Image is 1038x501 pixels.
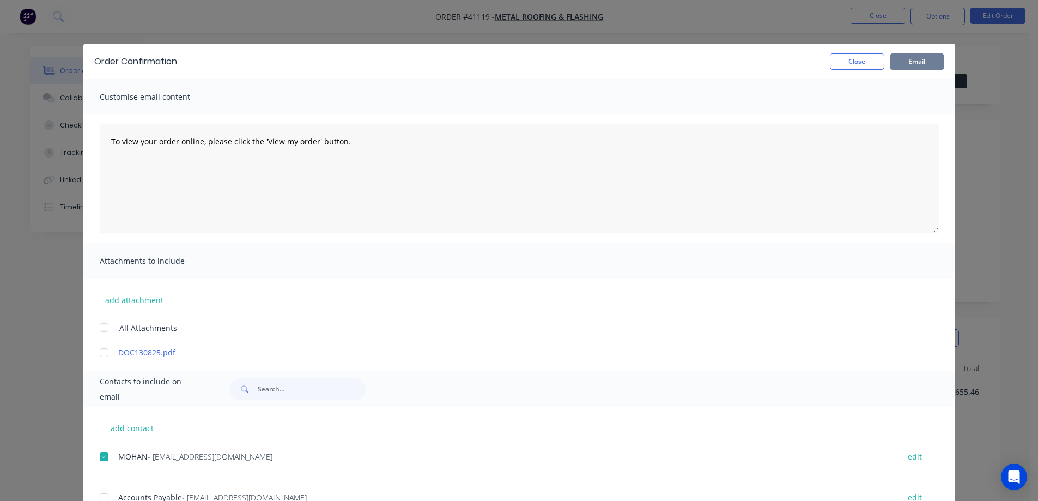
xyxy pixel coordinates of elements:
[830,53,884,70] button: Close
[118,451,148,462] span: MOHAN
[901,449,928,464] button: edit
[119,322,177,334] span: All Attachments
[258,378,366,400] input: Search...
[94,55,177,68] div: Order Confirmation
[100,124,939,233] textarea: To view your order online, please click the 'View my order' button.
[1001,464,1027,490] div: Open Intercom Messenger
[100,420,165,436] button: add contact
[100,292,169,308] button: add attachment
[100,253,220,269] span: Attachments to include
[100,374,203,405] span: Contacts to include on email
[148,451,272,462] span: - [EMAIL_ADDRESS][DOMAIN_NAME]
[100,89,220,105] span: Customise email content
[118,347,888,358] a: DOC130825.pdf
[890,53,944,70] button: Email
